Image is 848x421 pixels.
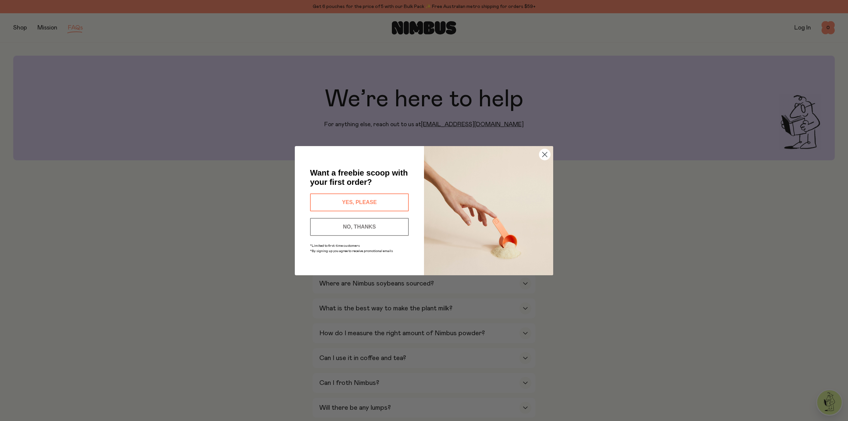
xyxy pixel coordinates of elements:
button: YES, PLEASE [310,193,409,211]
button: NO, THANKS [310,218,409,236]
button: Close dialog [539,149,551,160]
img: c0d45117-8e62-4a02-9742-374a5db49d45.jpeg [424,146,553,275]
span: *By signing up you agree to receive promotional emails [310,249,393,253]
span: Want a freebie scoop with your first order? [310,168,408,186]
span: *Limited to first-time customers [310,244,360,247]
